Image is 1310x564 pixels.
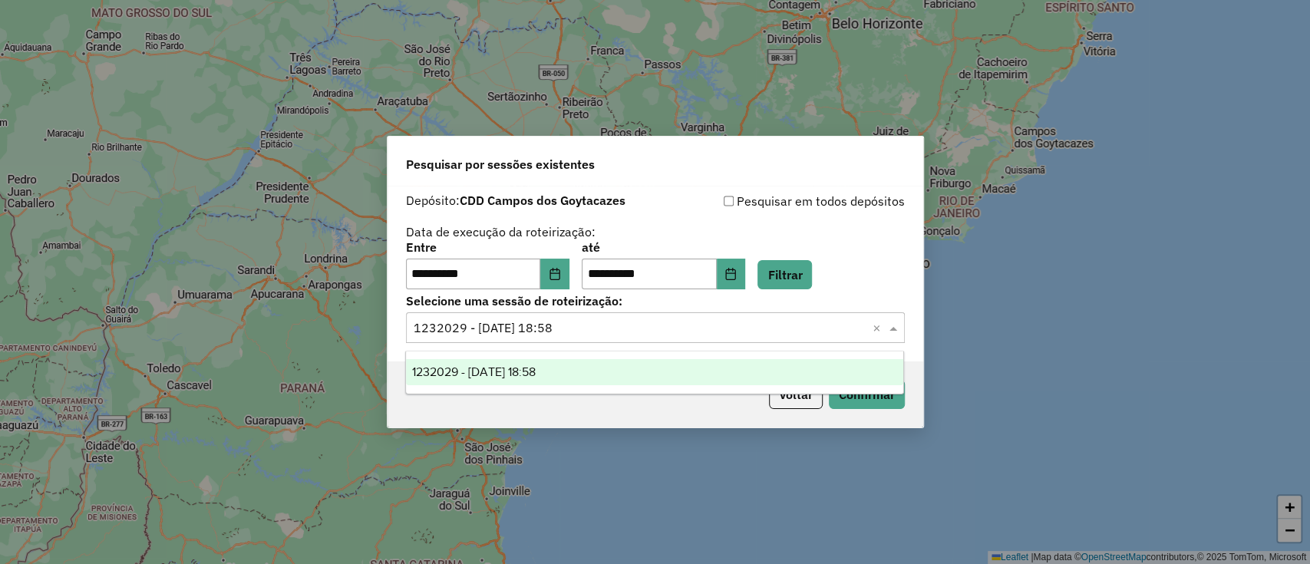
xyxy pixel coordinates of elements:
[406,292,905,310] label: Selecione uma sessão de roteirização:
[460,193,625,208] strong: CDD Campos dos Goytacazes
[655,192,905,210] div: Pesquisar em todos depósitos
[757,260,812,289] button: Filtrar
[873,318,886,337] span: Clear all
[582,238,745,256] label: até
[717,259,746,289] button: Choose Date
[405,351,904,394] ng-dropdown-panel: Options list
[406,238,569,256] label: Entre
[412,365,536,378] span: 1232029 - [DATE] 18:58
[406,155,595,173] span: Pesquisar por sessões existentes
[406,191,625,209] label: Depósito:
[540,259,569,289] button: Choose Date
[406,223,596,241] label: Data de execução da roteirização:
